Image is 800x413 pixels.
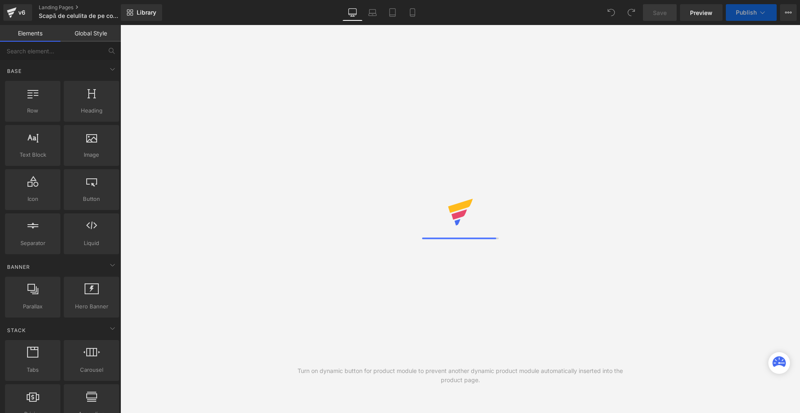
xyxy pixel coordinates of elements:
[66,106,117,115] span: Heading
[66,302,117,311] span: Hero Banner
[402,4,422,21] a: Mobile
[17,7,27,18] div: v6
[736,9,757,16] span: Publish
[6,263,31,271] span: Banner
[66,150,117,159] span: Image
[7,195,58,203] span: Icon
[342,4,362,21] a: Desktop
[653,8,667,17] span: Save
[39,4,135,11] a: Landing Pages
[603,4,620,21] button: Undo
[7,302,58,311] span: Parallax
[7,150,58,159] span: Text Block
[60,25,121,42] a: Global Style
[623,4,640,21] button: Redo
[121,4,162,21] a: New Library
[7,239,58,248] span: Separator
[382,4,402,21] a: Tablet
[6,67,22,75] span: Base
[6,326,27,334] span: Stack
[726,4,777,21] button: Publish
[66,239,117,248] span: Liquid
[66,365,117,374] span: Carousel
[3,4,32,21] a: v6
[690,8,712,17] span: Preview
[7,365,58,374] span: Tabs
[7,106,58,115] span: Row
[66,195,117,203] span: Button
[137,9,156,16] span: Library
[290,366,630,385] div: Turn on dynamic button for product module to prevent another dynamic product module automatically...
[680,4,722,21] a: Preview
[39,13,119,19] span: Scapă de celulita de pe coapse până la primăvară!
[362,4,382,21] a: Laptop
[780,4,797,21] button: More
